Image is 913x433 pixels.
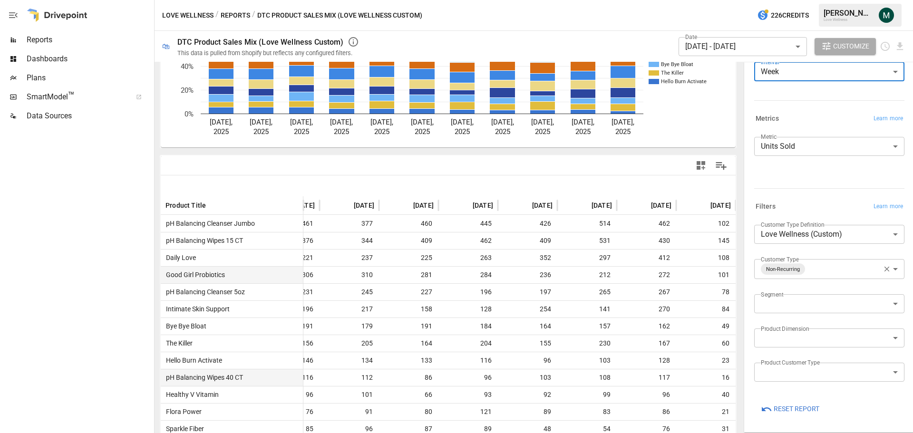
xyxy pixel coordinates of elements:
[503,250,553,266] span: 352
[250,118,272,126] text: [DATE],
[384,335,434,352] span: 164
[503,386,553,403] span: 92
[879,8,894,23] img: Michael Cormack
[443,404,493,420] span: 121
[754,137,904,156] div: Units Sold
[384,284,434,300] span: 227
[215,10,219,21] div: /
[518,199,531,212] button: Sort
[503,352,553,369] span: 96
[384,352,434,369] span: 133
[880,41,891,52] button: Schedule report
[324,369,374,386] span: 112
[384,267,434,283] span: 281
[324,301,374,318] span: 217
[637,199,650,212] button: Sort
[443,232,493,249] span: 462
[185,110,194,118] text: 0%
[324,404,374,420] span: 91
[503,232,553,249] span: 409
[443,267,493,283] span: 284
[443,301,493,318] span: 128
[562,318,612,335] span: 157
[252,10,255,21] div: /
[162,10,214,21] button: Love Wellness
[622,404,671,420] span: 86
[162,301,230,318] span: Intimate Skin Support
[27,53,152,65] span: Dashboards
[384,232,434,249] span: 409
[503,404,553,420] span: 89
[384,386,434,403] span: 66
[761,255,799,263] label: Customer Type
[443,386,493,403] span: 93
[324,386,374,403] span: 101
[622,232,671,249] span: 430
[162,369,243,386] span: pH Balancing Wipes 40 CT
[334,127,349,136] text: 2025
[473,201,493,210] span: [DATE]
[824,9,873,18] div: [PERSON_NAME]
[661,70,684,76] text: The Killer
[27,72,152,84] span: Plans
[873,2,900,29] button: Michael Cormack
[354,201,374,210] span: [DATE]
[451,118,474,126] text: [DATE],
[384,301,434,318] span: 158
[622,215,671,232] span: 462
[340,199,353,212] button: Sort
[330,118,353,126] text: [DATE],
[774,403,819,415] span: Reset Report
[577,199,591,212] button: Sort
[874,114,903,124] span: Learn more
[710,155,732,176] button: Manage Columns
[815,38,876,55] button: Customize
[294,127,309,136] text: 2025
[531,118,554,126] text: [DATE],
[384,369,434,386] span: 86
[622,284,671,300] span: 267
[622,318,671,335] span: 162
[562,369,612,386] span: 108
[575,127,591,136] text: 2025
[162,404,202,420] span: Flora Power
[762,264,804,275] span: Non-Recurring
[324,352,374,369] span: 134
[622,352,671,369] span: 128
[761,221,825,229] label: Customer Type Definition
[532,201,553,210] span: [DATE]
[562,386,612,403] span: 99
[324,232,374,249] span: 344
[162,232,243,249] span: pH Balancing Wipes 15 CT
[754,401,826,418] button: Reset Report
[622,369,671,386] span: 117
[592,201,612,210] span: [DATE]
[443,352,493,369] span: 116
[443,215,493,232] span: 445
[384,318,434,335] span: 191
[562,284,612,300] span: 265
[162,335,193,352] span: The Killer
[679,37,807,56] div: [DATE] - [DATE]
[681,215,731,232] span: 102
[824,18,873,22] div: Love Wellness
[210,118,233,126] text: [DATE],
[761,133,777,141] label: Metric
[290,118,313,126] text: [DATE],
[622,335,671,352] span: 167
[771,10,809,21] span: 226 Credits
[615,127,631,136] text: 2025
[562,250,612,266] span: 297
[681,352,731,369] span: 23
[622,301,671,318] span: 270
[207,199,220,212] button: Sort
[681,301,731,318] span: 84
[681,250,731,266] span: 108
[681,232,731,249] span: 145
[661,61,693,67] text: Bye Bye Bloat
[562,301,612,318] span: 141
[177,49,352,57] div: This data is pulled from Shopify but reflects any configured filters.
[753,7,813,24] button: 226Credits
[503,267,553,283] span: 236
